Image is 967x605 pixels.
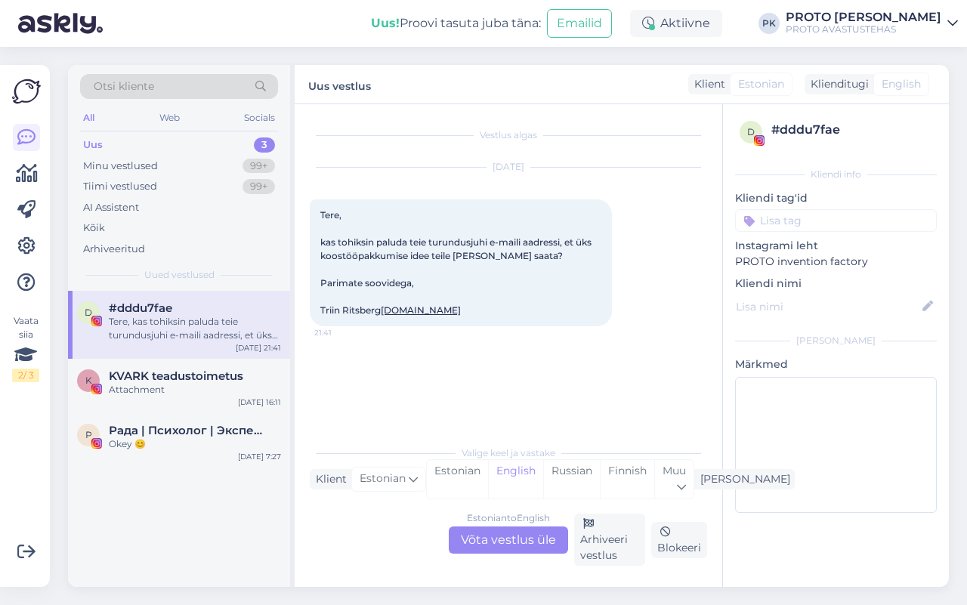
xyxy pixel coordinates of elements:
div: Vaata siia [12,314,39,382]
div: Vestlus algas [310,128,707,142]
div: PROTO [PERSON_NAME] [786,11,941,23]
div: PROTO AVASTUSTEHAS [786,23,941,35]
div: Okey 😊 [109,437,281,451]
span: d [747,126,755,137]
span: Tere, kas tohiksin paluda teie turundusjuhi e-maili aadressi, et üks koostööpakkumise idee teile ... [320,209,594,316]
a: [DOMAIN_NAME] [381,304,461,316]
span: Estonian [360,471,406,487]
div: Arhiveeritud [83,242,145,257]
div: Blokeeri [651,522,707,558]
div: Estonian [427,460,488,499]
label: Uus vestlus [308,74,371,94]
b: Uus! [371,16,400,30]
div: Klient [310,471,347,487]
span: Рада | Психолог | Эксперт по развитию детей [109,424,266,437]
div: Russian [543,460,600,499]
div: Tere, kas tohiksin paluda teie turundusjuhi e-maili aadressi, et üks koostööpakkumise idee teile ... [109,315,281,342]
p: Kliendi tag'id [735,190,937,206]
span: #dddu7fae [109,301,172,315]
input: Lisa nimi [736,298,919,315]
div: Võta vestlus üle [449,526,568,554]
div: English [488,460,543,499]
div: 99+ [243,179,275,194]
button: Emailid [547,9,612,38]
div: AI Assistent [83,200,139,215]
p: Märkmed [735,357,937,372]
div: Aktiivne [630,10,722,37]
div: Kõik [83,221,105,236]
div: Kliendi info [735,168,937,181]
div: PK [758,13,780,34]
span: Otsi kliente [94,79,154,94]
span: 21:41 [314,327,371,338]
a: PROTO [PERSON_NAME]PROTO AVASTUSTEHAS [786,11,958,35]
div: [DATE] 16:11 [238,397,281,408]
p: PROTO invention factory [735,254,937,270]
span: Muu [663,464,686,477]
div: Uus [83,137,103,153]
div: Proovi tasuta juba täna: [371,14,541,32]
div: [DATE] 7:27 [238,451,281,462]
div: Klienditugi [805,76,869,92]
span: Estonian [738,76,784,92]
div: # dddu7fae [771,121,932,139]
div: [DATE] 21:41 [236,342,281,353]
span: KVARK teadustoimetus [109,369,243,383]
div: Minu vestlused [83,159,158,174]
span: d [85,307,92,318]
div: Klient [688,76,725,92]
div: [PERSON_NAME] [694,471,790,487]
div: Valige keel ja vastake [310,446,707,460]
div: Estonian to English [467,511,550,525]
img: Askly Logo [12,77,41,106]
div: 99+ [243,159,275,174]
p: Kliendi nimi [735,276,937,292]
span: Р [85,429,92,440]
div: Attachment [109,383,281,397]
input: Lisa tag [735,209,937,232]
div: 3 [254,137,275,153]
div: [PERSON_NAME] [735,334,937,347]
div: Socials [241,108,278,128]
span: Uued vestlused [144,268,215,282]
div: Web [156,108,183,128]
div: [DATE] [310,160,707,174]
span: English [882,76,921,92]
span: K [85,375,92,386]
div: Arhiveeri vestlus [574,514,645,566]
p: Instagrami leht [735,238,937,254]
div: All [80,108,97,128]
div: 2 / 3 [12,369,39,382]
div: Finnish [600,460,654,499]
div: Tiimi vestlused [83,179,157,194]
